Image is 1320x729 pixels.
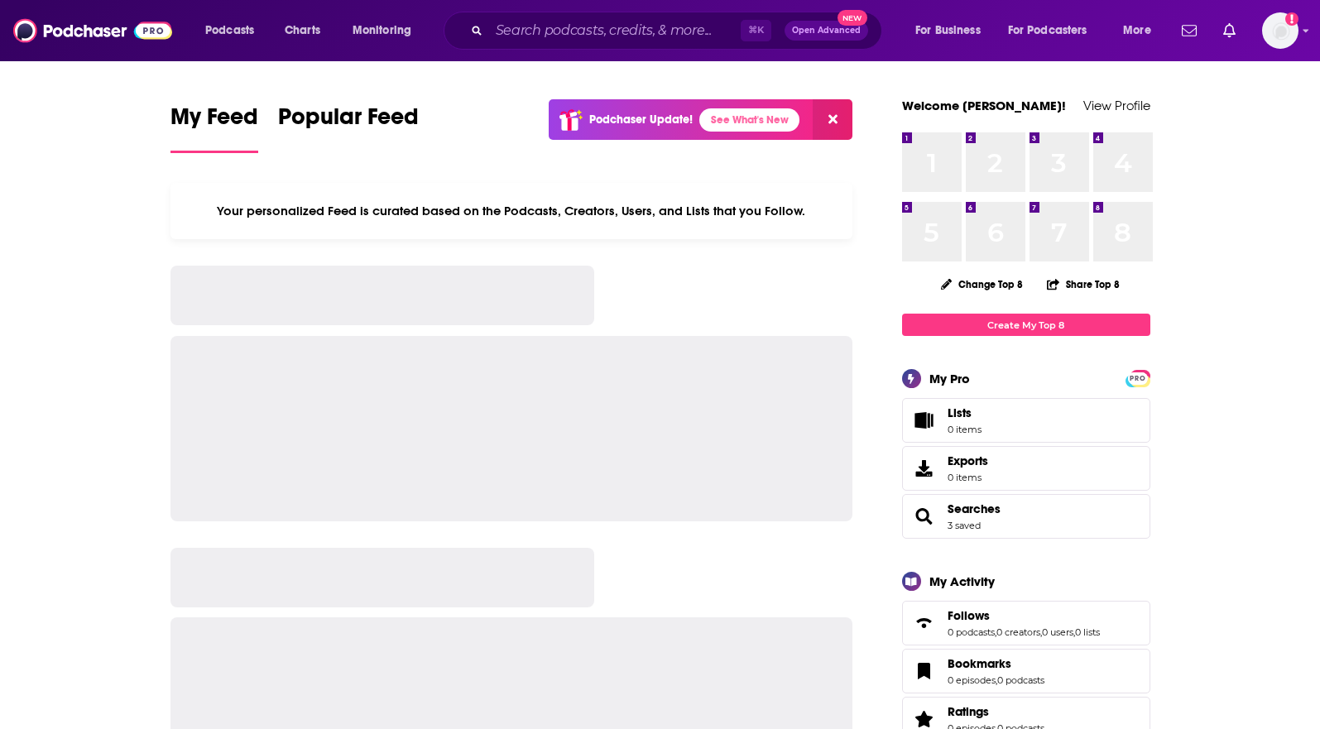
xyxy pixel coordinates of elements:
[278,103,419,153] a: Popular Feed
[170,103,258,153] a: My Feed
[902,398,1150,443] a: Lists
[929,371,970,386] div: My Pro
[1262,12,1298,49] img: User Profile
[459,12,898,50] div: Search podcasts, credits, & more...
[908,457,941,480] span: Exports
[170,183,853,239] div: Your personalized Feed is curated based on the Podcasts, Creators, Users, and Lists that you Follow.
[278,103,419,141] span: Popular Feed
[838,10,867,26] span: New
[1128,372,1148,385] span: PRO
[1008,19,1087,42] span: For Podcasters
[908,409,941,432] span: Lists
[948,608,1100,623] a: Follows
[902,601,1150,645] span: Follows
[741,20,771,41] span: ⌘ K
[996,626,1040,638] a: 0 creators
[902,494,1150,539] span: Searches
[948,674,996,686] a: 0 episodes
[1073,626,1075,638] span: ,
[948,704,1044,719] a: Ratings
[1083,98,1150,113] a: View Profile
[785,21,868,41] button: Open AdvancedNew
[948,453,988,468] span: Exports
[1175,17,1203,45] a: Show notifications dropdown
[948,405,972,420] span: Lists
[948,704,989,719] span: Ratings
[1128,372,1148,384] a: PRO
[948,405,982,420] span: Lists
[1262,12,1298,49] span: Logged in as gcody826
[995,626,996,638] span: ,
[341,17,433,44] button: open menu
[997,674,1044,686] a: 0 podcasts
[902,314,1150,336] a: Create My Top 8
[948,472,988,483] span: 0 items
[948,656,1011,671] span: Bookmarks
[908,505,941,528] a: Searches
[902,446,1150,491] a: Exports
[1042,626,1073,638] a: 0 users
[589,113,693,127] p: Podchaser Update!
[996,674,997,686] span: ,
[489,17,741,44] input: Search podcasts, credits, & more...
[948,424,982,435] span: 0 items
[1040,626,1042,638] span: ,
[948,501,1001,516] a: Searches
[948,656,1044,671] a: Bookmarks
[792,26,861,35] span: Open Advanced
[1123,19,1151,42] span: More
[353,19,411,42] span: Monitoring
[948,520,981,531] a: 3 saved
[902,649,1150,693] span: Bookmarks
[1111,17,1172,44] button: open menu
[948,608,990,623] span: Follows
[908,659,941,683] a: Bookmarks
[997,17,1111,44] button: open menu
[904,17,1001,44] button: open menu
[274,17,330,44] a: Charts
[915,19,981,42] span: For Business
[699,108,799,132] a: See What's New
[285,19,320,42] span: Charts
[1262,12,1298,49] button: Show profile menu
[1075,626,1100,638] a: 0 lists
[205,19,254,42] span: Podcasts
[1046,268,1121,300] button: Share Top 8
[948,626,995,638] a: 0 podcasts
[908,611,941,635] a: Follows
[931,274,1034,295] button: Change Top 8
[170,103,258,141] span: My Feed
[194,17,276,44] button: open menu
[13,15,172,46] img: Podchaser - Follow, Share and Rate Podcasts
[1285,12,1298,26] svg: Add a profile image
[929,573,995,589] div: My Activity
[902,98,1066,113] a: Welcome [PERSON_NAME]!
[1217,17,1242,45] a: Show notifications dropdown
